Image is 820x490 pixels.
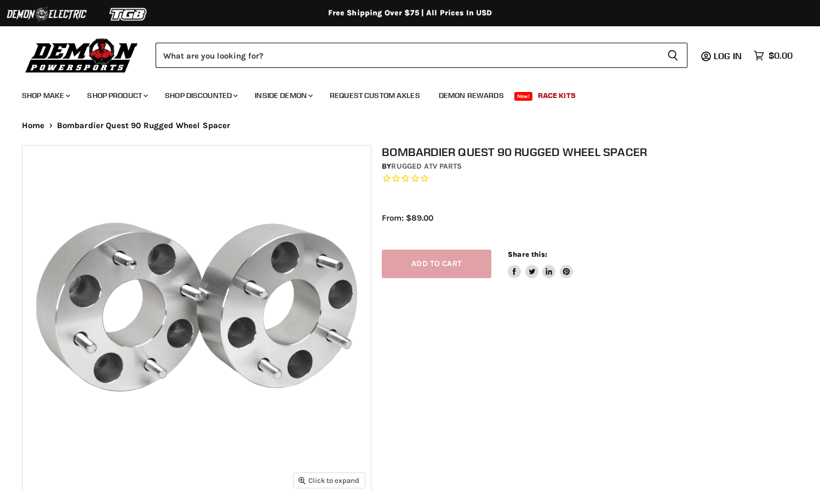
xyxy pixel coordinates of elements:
button: Search [658,43,687,68]
aside: Share this: [508,250,573,279]
span: New! [514,92,533,101]
span: Rated 0.0 out of 5 stars 0 reviews [382,173,808,185]
span: From: $89.00 [382,213,433,223]
a: Shop Product [79,84,154,107]
form: Product [156,43,687,68]
img: TGB Logo 2 [88,4,170,25]
h1: Bombardier Quest 90 Rugged Wheel Spacer [382,145,808,159]
a: Home [22,121,45,130]
a: Demon Rewards [431,84,512,107]
a: Log in [709,51,748,61]
a: Shop Make [14,84,77,107]
img: Demon Electric Logo 2 [5,4,88,25]
img: Demon Powersports [22,36,142,74]
a: Rugged ATV Parts [391,162,462,171]
span: Share this: [508,250,547,258]
a: $0.00 [748,48,798,64]
span: Click to expand [299,476,359,485]
a: Request Custom Axles [322,84,428,107]
input: Search [156,43,658,68]
span: Log in [714,50,742,61]
a: Inside Demon [246,84,319,107]
div: by [382,160,808,172]
a: Race Kits [530,84,584,107]
a: Shop Discounted [157,84,244,107]
span: $0.00 [769,50,793,61]
span: Bombardier Quest 90 Rugged Wheel Spacer [57,121,231,130]
ul: Main menu [14,80,790,107]
button: Click to expand [294,473,365,488]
